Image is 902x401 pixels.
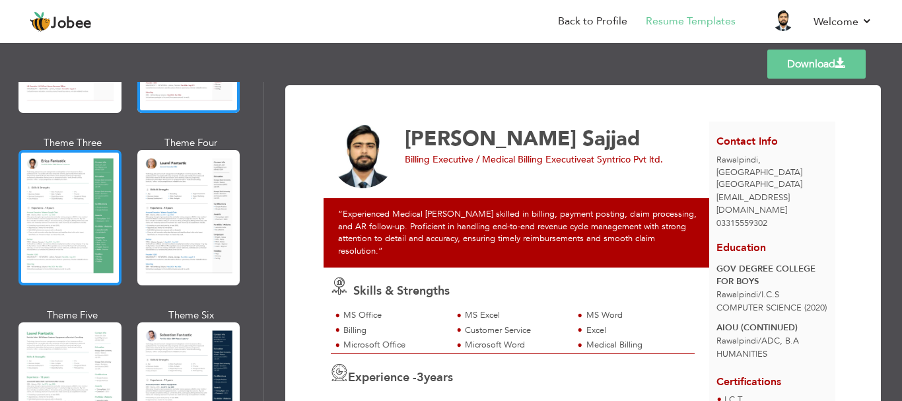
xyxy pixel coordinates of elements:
[465,339,566,351] div: Microsoft Word
[586,339,687,351] div: Medical Billing
[716,178,802,190] span: [GEOGRAPHIC_DATA]
[758,335,761,347] span: /
[343,339,444,351] div: Microsoft Office
[716,154,758,166] span: Rawalpindi
[716,289,779,301] span: Rawalpindi I.C.S
[758,154,761,166] span: ,
[586,153,663,166] span: at Syntrico Pvt ltd.
[465,324,566,337] div: Customer Service
[405,153,586,166] span: Billing Executive / Medical Billing Executive
[716,322,828,334] div: AIOU (CONTINUED)
[586,309,687,322] div: MS Word
[646,14,736,29] a: Resume Templates
[558,14,627,29] a: Back to Profile
[773,10,794,31] img: Profile Img
[582,125,641,153] span: Sajjad
[758,289,761,301] span: /
[30,11,51,32] img: jobee.io
[140,136,243,150] div: Theme Four
[465,309,566,322] div: MS Excel
[716,348,767,360] span: HUMANITIES
[417,369,424,386] span: 3
[140,309,243,322] div: Theme Six
[716,302,802,314] span: COMPUTER SCIENCE
[586,324,687,337] div: Excel
[331,124,396,189] img: No image
[21,309,124,322] div: Theme Five
[767,50,866,79] a: Download
[716,192,790,216] span: [EMAIL_ADDRESS][DOMAIN_NAME]
[353,283,450,299] span: Skills & Strengths
[324,198,717,267] div: “Experienced Medical [PERSON_NAME] skilled in billing, payment posting, claim processing, and AR ...
[716,263,828,287] div: GOV DEGREE COLLEGE FOR BOYS
[804,302,827,314] span: (2020)
[716,217,767,229] span: 03315559302
[21,136,124,150] div: Theme Three
[814,14,872,30] a: Welcome
[343,309,444,322] div: MS Office
[405,125,576,153] span: [PERSON_NAME]
[716,365,781,390] span: Certifications
[716,335,799,347] span: Rawalpindi ADC, B.A
[716,240,766,255] span: Education
[51,17,92,31] span: Jobee
[709,154,835,191] div: [GEOGRAPHIC_DATA]
[343,324,444,337] div: Billing
[716,134,778,149] span: Contact Info
[417,369,453,386] label: years
[30,11,92,32] a: Jobee
[348,369,417,386] span: Experience -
